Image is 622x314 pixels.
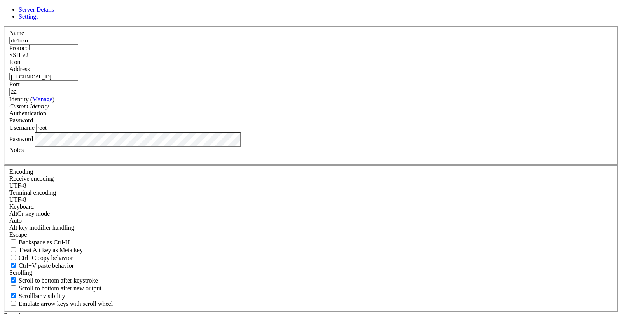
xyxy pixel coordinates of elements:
[9,285,101,291] label: Scroll to bottom after new output.
[19,277,98,284] span: Scroll to bottom after keystroke
[9,269,32,276] label: Scrolling
[9,103,613,110] div: Custom Identity
[11,301,16,306] input: Emulate arrow keys with scroll wheel
[9,239,70,246] label: If true, the backspace should send BS ('\x08', aka ^H). Otherwise the backspace key should send '...
[9,196,613,203] div: UTF-8
[11,285,16,290] input: Scroll to bottom after new output
[19,293,65,299] span: Scrollbar visibility
[9,196,26,203] span: UTF-8
[9,124,35,131] label: Username
[9,217,22,224] span: Auto
[9,231,27,238] span: Escape
[9,175,54,182] label: Set the expected encoding for data received from the host. If the encodings do not match, visual ...
[9,96,54,103] label: Identity
[11,263,16,268] input: Ctrl+V paste behavior
[9,182,613,189] div: UTF-8
[9,277,98,284] label: Whether to scroll to the bottom on any keystroke.
[32,96,52,103] a: Manage
[9,293,65,299] label: The vertical scrollbar mode.
[9,110,46,117] label: Authentication
[9,255,73,261] label: Ctrl-C copies if true, send ^C to host if false. Ctrl-Shift-C sends ^C to host if true, copies if...
[19,6,54,13] a: Server Details
[9,117,613,124] div: Password
[9,88,78,96] input: Port Number
[11,277,16,283] input: Scroll to bottom after keystroke
[9,117,33,124] span: Password
[19,262,74,269] span: Ctrl+V paste behavior
[30,96,54,103] span: ( )
[9,224,74,231] label: Controls how the Alt key is handled. Escape: Send an ESC prefix. 8-Bit: Add 128 to the typed char...
[9,247,83,253] label: Whether the Alt key acts as a Meta key or as a distinct Alt key.
[9,231,613,238] div: Escape
[11,247,16,252] input: Treat Alt key as Meta key
[19,285,101,291] span: Scroll to bottom after new output
[19,13,39,20] a: Settings
[9,203,34,210] label: Keyboard
[9,262,74,269] label: Ctrl+V pastes if true, sends ^V to host if false. Ctrl+Shift+V sends ^V to host if true, pastes i...
[9,136,33,142] label: Password
[11,293,16,298] input: Scrollbar visibility
[9,37,78,45] input: Server Name
[36,124,105,132] input: Login Username
[9,73,78,81] input: Host Name or IP
[9,210,50,217] label: Set the expected encoding for data received from the host. If the encodings do not match, visual ...
[9,189,56,196] label: The default terminal encoding. ISO-2022 enables character map translations (like graphics maps). ...
[9,217,613,224] div: Auto
[19,247,83,253] span: Treat Alt key as Meta key
[9,45,30,51] label: Protocol
[9,59,20,65] label: Icon
[9,30,24,36] label: Name
[9,182,26,189] span: UTF-8
[19,239,70,246] span: Backspace as Ctrl-H
[19,255,73,261] span: Ctrl+C copy behavior
[9,66,30,72] label: Address
[9,52,28,58] span: SSH v2
[9,52,613,59] div: SSH v2
[9,81,20,87] label: Port
[9,168,33,175] label: Encoding
[19,300,113,307] span: Emulate arrow keys with scroll wheel
[9,103,49,110] i: Custom Identity
[11,255,16,260] input: Ctrl+C copy behavior
[9,300,113,307] label: When using the alternative screen buffer, and DECCKM (Application Cursor Keys) is active, mouse w...
[9,147,24,153] label: Notes
[11,239,16,244] input: Backspace as Ctrl-H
